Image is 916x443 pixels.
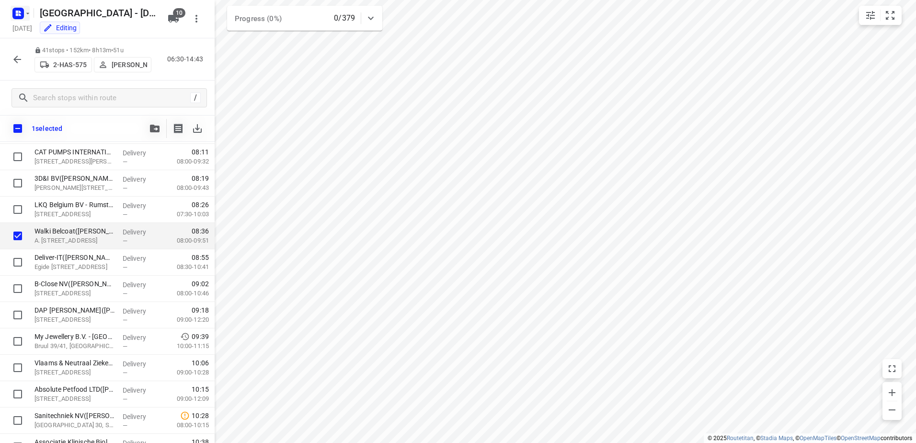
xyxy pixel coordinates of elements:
p: Delivery [123,306,158,316]
span: Select [8,305,27,325]
p: 08:00-09:32 [161,157,209,166]
span: Select [8,332,27,351]
input: Search stops within route [33,91,190,105]
p: 0/379 [334,12,355,24]
p: 3D&I BV([PERSON_NAME]) [34,174,115,183]
p: 09:00-10:28 [161,368,209,377]
p: A. Stocletlaan 11, Duffel [34,236,115,245]
button: Fit zoom [881,6,900,25]
span: Select [8,147,27,166]
p: 08:00-10:15 [161,420,209,430]
p: DAP Animo Rijmenam(Sofie Huyberechts) [34,305,115,315]
span: 10:06 [192,358,209,368]
span: 08:36 [192,226,209,236]
span: 08:26 [192,200,209,210]
div: small contained button group [859,6,902,25]
span: Select [8,279,27,298]
p: [STREET_ADDRESS] [34,394,115,404]
p: Delivery [123,333,158,342]
p: Drevendaal 30, Sint-katelijne-waver [34,420,115,430]
li: © 2025 , © , © © contributors [708,435,912,442]
p: 2-HAS-575 [53,61,87,69]
svg: Late [180,411,190,420]
p: 41 stops • 152km • 8h13m [34,46,151,55]
span: • [111,47,113,54]
p: 1 selected [32,125,62,132]
span: — [123,237,127,245]
p: Delivery [123,201,158,210]
span: Select [8,226,27,245]
span: Select [8,358,27,377]
p: Delivery [123,227,158,237]
p: 06:30-14:43 [167,54,207,64]
span: — [123,264,127,271]
button: Map settings [861,6,880,25]
p: Vlaams & Neutraal Ziekenfonds(Veronique van moer) [34,358,115,368]
p: Sanitechniek NV(Ingeborg Duchêne) [34,411,115,420]
p: B-Close NV(Debby Cauwenberghs) [34,279,115,289]
div: You are currently in edit mode. [43,23,77,33]
p: 08:00-09:43 [161,183,209,193]
span: 09:02 [192,279,209,289]
p: Walki Belcoat(Ingrid Jacobs (Walki Belcoat)) [34,226,115,236]
span: — [123,316,127,324]
p: Delivery [123,412,158,421]
p: Heiveldekens 6/A, Kontich [34,157,115,166]
p: Hoogstratenplein 1, Mechelen [34,368,115,377]
a: OpenMapTiles [800,435,836,442]
span: 08:19 [192,174,209,183]
p: 09:00-12:20 [161,315,209,325]
span: 08:55 [192,253,209,262]
div: Progress (0%)0/379 [227,6,382,31]
p: 08:00-09:51 [161,236,209,245]
span: Select [8,174,27,193]
p: LKQ Belgium BV - Rumst(Michel De Paepe) [34,200,115,210]
p: Delivery [123,385,158,395]
button: 2-HAS-575 [34,57,92,72]
a: Stadia Maps [760,435,793,442]
p: Delivery [123,175,158,184]
p: Delivery [123,280,158,290]
span: 10:15 [192,385,209,394]
p: [STREET_ADDRESS] [34,315,115,325]
button: Print shipping label [169,119,188,138]
span: 51u [113,47,123,54]
span: — [123,158,127,165]
p: 08:30-10:41 [161,262,209,272]
span: 09:18 [192,305,209,315]
span: 09:39 [192,332,209,341]
span: Select [8,411,27,430]
span: 10:28 [192,411,209,420]
p: Delivery [123,254,158,263]
p: Bruul 39/41, [GEOGRAPHIC_DATA] [34,341,115,351]
p: 09:00-12:09 [161,394,209,404]
a: OpenStreetMap [841,435,881,442]
p: CAT PUMPS INTERNATIONAL N.V.(Wendy Tysmans & Ingrid Goyvaerts) [34,147,115,157]
h5: Project date [9,23,36,34]
p: 10:00-11:15 [161,341,209,351]
p: Absolute Petfood LTD(Nathaly de Belder) [34,385,115,394]
span: 10 [173,8,185,18]
span: Progress (0%) [235,14,282,23]
p: Deliver-IT([PERSON_NAME]) [34,253,115,262]
p: 07:30-10:03 [161,210,209,219]
svg: Early [180,332,190,341]
p: [PERSON_NAME] [112,61,147,69]
p: Delivery [123,148,158,158]
p: [STREET_ADDRESS] [34,289,115,298]
span: — [123,185,127,192]
span: — [123,422,127,429]
span: — [123,396,127,403]
p: Egide Walschaertsstraat 15t, Mechelen [34,262,115,272]
p: 08:00-10:46 [161,289,209,298]
p: My Jewellery B.V. - Mechelen(Storemanager - Mechelen) [34,332,115,341]
span: 08:11 [192,147,209,157]
span: Download stops [188,119,207,138]
span: — [123,343,127,350]
p: Herman De Nayerstraat 1, Kontich [34,183,115,193]
span: — [123,290,127,297]
h5: Rename [36,5,160,21]
a: Routetitan [727,435,754,442]
button: 10 [164,9,183,28]
span: Select [8,385,27,404]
